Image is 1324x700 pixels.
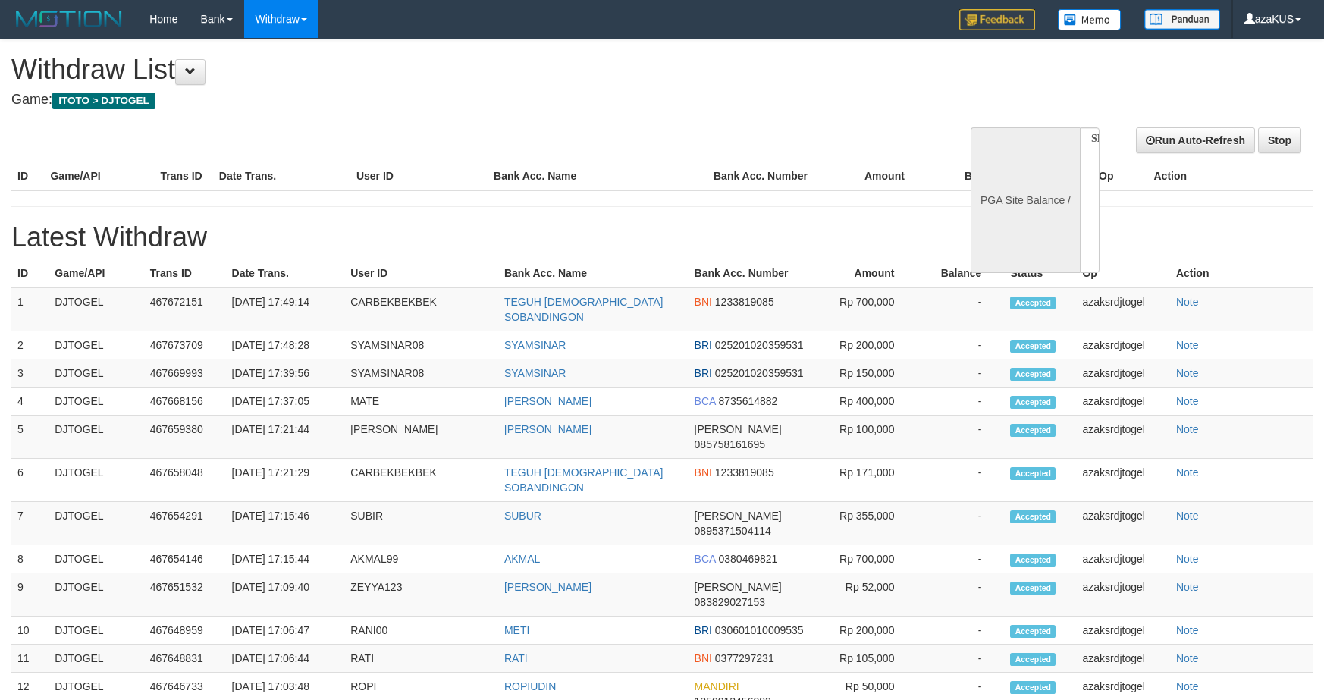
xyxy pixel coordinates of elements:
td: [DATE] 17:15:44 [226,545,345,573]
th: Action [1170,259,1313,287]
td: 4 [11,388,49,416]
td: DJTOGEL [49,617,143,645]
a: Note [1176,339,1199,351]
span: Accepted [1010,396,1056,409]
td: SYAMSINAR08 [344,331,498,359]
a: Stop [1258,127,1301,153]
span: [PERSON_NAME] [695,581,782,593]
td: 467648831 [144,645,226,673]
a: ROPIUDIN [504,680,556,692]
td: [DATE] 17:15:46 [226,502,345,545]
span: ITOTO > DJTOGEL [52,93,155,109]
span: Accepted [1010,554,1056,567]
a: [PERSON_NAME] [504,395,591,407]
td: CARBEKBEKBEK [344,287,498,331]
td: Rp 400,000 [814,388,917,416]
span: BNI [695,652,712,664]
span: Accepted [1010,368,1056,381]
th: Balance [917,259,1004,287]
td: azaksrdjtogel [1076,388,1169,416]
td: SYAMSINAR08 [344,359,498,388]
a: TEGUH [DEMOGRAPHIC_DATA] SOBANDINGON [504,296,664,323]
td: azaksrdjtogel [1076,331,1169,359]
th: Op [1076,259,1169,287]
a: Note [1176,466,1199,479]
span: BRI [695,367,712,379]
td: DJTOGEL [49,287,143,331]
span: 0380469821 [718,553,777,565]
th: Bank Acc. Name [488,162,707,190]
h4: Game: [11,93,868,108]
th: ID [11,162,44,190]
img: panduan.png [1144,9,1220,30]
th: Bank Acc. Number [707,162,817,190]
th: Date Trans. [213,162,350,190]
td: 467659380 [144,416,226,459]
td: 467672151 [144,287,226,331]
span: BCA [695,553,716,565]
span: [PERSON_NAME] [695,510,782,522]
a: Note [1176,624,1199,636]
span: 0377297231 [715,652,774,664]
span: Accepted [1010,297,1056,309]
a: [PERSON_NAME] [504,581,591,593]
td: 467669993 [144,359,226,388]
th: Trans ID [154,162,212,190]
td: - [917,287,1004,331]
a: RATI [504,652,528,664]
td: [DATE] 17:37:05 [226,388,345,416]
td: Rp 200,000 [814,331,917,359]
td: DJTOGEL [49,416,143,459]
td: [PERSON_NAME] [344,416,498,459]
td: 1 [11,287,49,331]
td: Rp 700,000 [814,545,917,573]
td: 8 [11,545,49,573]
td: 467668156 [144,388,226,416]
td: 7 [11,502,49,545]
th: Amount [814,259,917,287]
td: 3 [11,359,49,388]
span: [PERSON_NAME] [695,423,782,435]
td: 467654291 [144,502,226,545]
th: Bank Acc. Number [689,259,814,287]
span: Accepted [1010,424,1056,437]
a: Note [1176,553,1199,565]
a: Note [1176,510,1199,522]
th: Game/API [44,162,154,190]
td: Rp 105,000 [814,645,917,673]
th: User ID [344,259,498,287]
a: Note [1176,680,1199,692]
td: - [917,331,1004,359]
td: [DATE] 17:48:28 [226,331,345,359]
span: Accepted [1010,467,1056,480]
a: Run Auto-Refresh [1136,127,1255,153]
th: Bank Acc. Name [498,259,689,287]
h1: Withdraw List [11,55,868,85]
td: azaksrdjtogel [1076,502,1169,545]
span: 8735614882 [718,395,777,407]
span: 025201020359531 [715,339,804,351]
img: Feedback.jpg [959,9,1035,30]
div: PGA Site Balance / [971,127,1080,273]
td: 11 [11,645,49,673]
td: MATE [344,388,498,416]
span: 083829027153 [695,596,765,608]
span: 1233819085 [715,466,774,479]
td: DJTOGEL [49,459,143,502]
td: Rp 52,000 [814,573,917,617]
span: Accepted [1010,582,1056,595]
a: [PERSON_NAME] [504,423,591,435]
td: Rp 355,000 [814,502,917,545]
td: [DATE] 17:39:56 [226,359,345,388]
td: azaksrdjtogel [1076,416,1169,459]
td: [DATE] 17:21:29 [226,459,345,502]
span: BRI [695,624,712,636]
td: ZEYYA123 [344,573,498,617]
td: 9 [11,573,49,617]
td: Rp 171,000 [814,459,917,502]
th: ID [11,259,49,287]
td: - [917,359,1004,388]
span: Accepted [1010,625,1056,638]
span: 030601010009535 [715,624,804,636]
span: 025201020359531 [715,367,804,379]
